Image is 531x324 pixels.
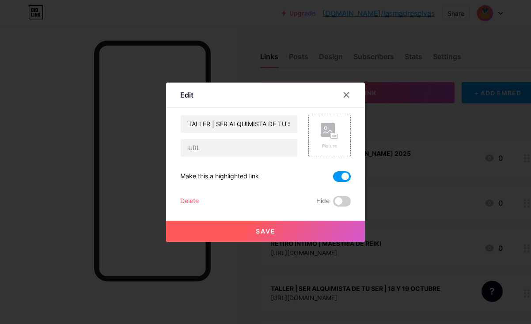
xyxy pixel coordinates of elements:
span: Hide [316,196,330,207]
div: Delete [180,196,199,207]
input: URL [181,139,297,157]
button: Save [166,221,365,242]
div: Edit [180,90,193,100]
div: Picture [321,143,338,149]
input: Title [181,115,297,133]
div: Make this a highlighted link [180,171,259,182]
span: Save [256,227,276,235]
